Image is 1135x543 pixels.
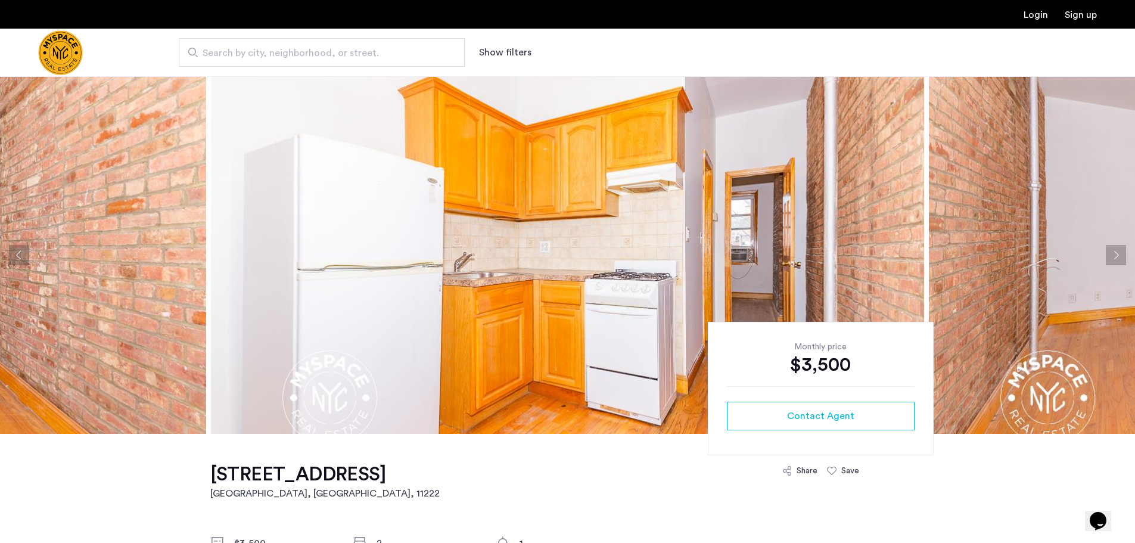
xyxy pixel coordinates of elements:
[727,402,915,430] button: button
[9,245,29,265] button: Previous apartment
[797,465,817,477] div: Share
[203,46,431,60] span: Search by city, neighborhood, or street.
[727,353,915,377] div: $3,500
[479,45,531,60] button: Show or hide filters
[210,463,440,501] a: [STREET_ADDRESS][GEOGRAPHIC_DATA], [GEOGRAPHIC_DATA], 11222
[1065,10,1097,20] a: Registration
[38,30,83,75] a: Cazamio Logo
[1085,495,1123,531] iframe: chat widget
[787,409,854,423] span: Contact Agent
[1106,245,1126,265] button: Next apartment
[1024,10,1048,20] a: Login
[210,463,440,486] h1: [STREET_ADDRESS]
[841,465,859,477] div: Save
[211,76,924,434] img: apartment
[210,486,440,501] h2: [GEOGRAPHIC_DATA], [GEOGRAPHIC_DATA] , 11222
[727,341,915,353] div: Monthly price
[38,30,83,75] img: logo
[179,38,465,67] input: Apartment Search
